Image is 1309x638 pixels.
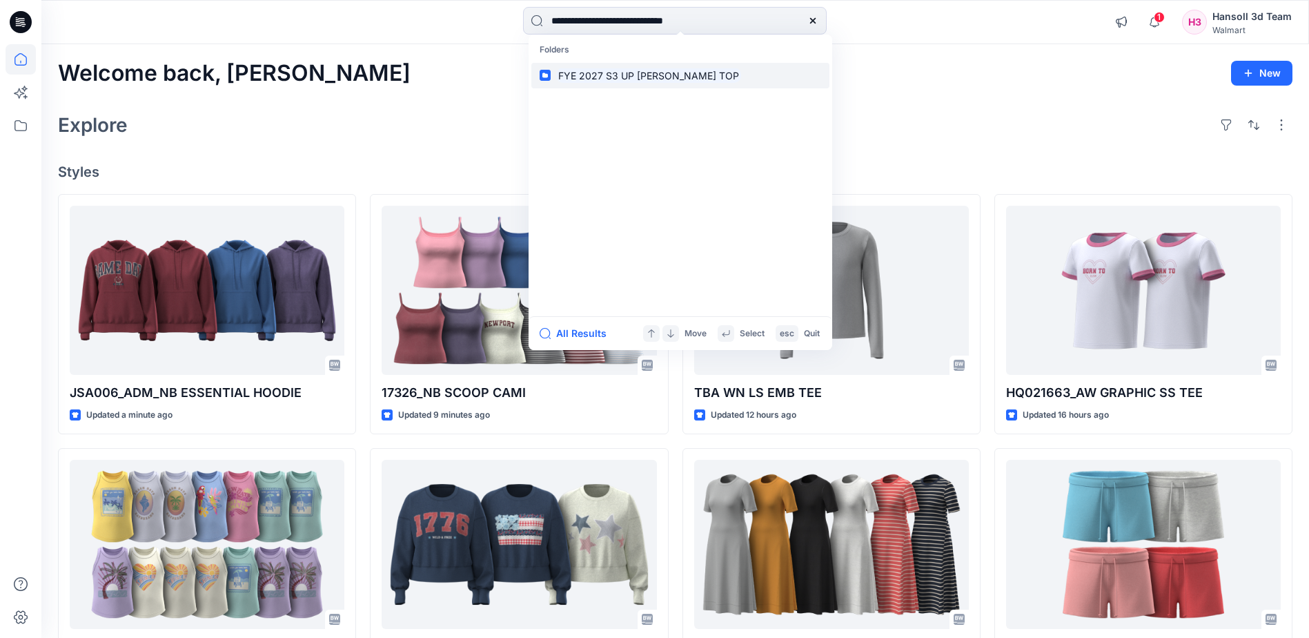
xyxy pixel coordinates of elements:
[540,325,616,342] button: All Results
[398,408,490,423] p: Updated 9 minutes ago
[740,327,765,341] p: Select
[1006,206,1281,375] a: HQ021663_AW GRAPHIC SS TEE
[58,164,1292,180] h4: Styles
[1023,408,1109,423] p: Updated 16 hours ago
[1182,10,1207,35] div: H3
[1212,25,1292,35] div: Walmart
[694,383,969,403] p: TBA WN LS EMB TEE
[531,63,829,88] a: FYE 2027 S3 UP [PERSON_NAME] TOP
[58,61,411,86] h2: Welcome back, [PERSON_NAME]
[86,408,173,423] p: Updated a minute ago
[1212,8,1292,25] div: Hansoll 3d Team
[70,383,344,403] p: JSA006_ADM_NB ESSENTIAL HOODIE
[1231,61,1292,86] button: New
[694,460,969,629] a: 016526_PP_MISSY SS SEAMED MIDI DRESS
[382,383,656,403] p: 17326_NB SCOOP CAMI
[58,114,128,136] h2: Explore
[1006,460,1281,629] a: HQ262118_NB TERRY RIBBED WB SHORT
[1006,383,1281,403] p: HQ021663_AW GRAPHIC SS TEE
[70,206,344,375] a: JSA006_ADM_NB ESSENTIAL HOODIE
[685,327,707,341] p: Move
[556,68,741,84] mark: FYE 2027 S3 UP [PERSON_NAME] TOP
[804,327,820,341] p: Quit
[382,206,656,375] a: 17326_NB SCOOP CAMI
[711,408,796,423] p: Updated 12 hours ago
[780,327,794,341] p: esc
[1154,12,1165,23] span: 1
[531,37,829,63] p: Folders
[70,460,344,629] a: TBA WN CURVED HEM TANK
[382,460,656,629] a: NB26HQ262032_NB BOXY CREW NECK GRAPHIC SWEATSHIRT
